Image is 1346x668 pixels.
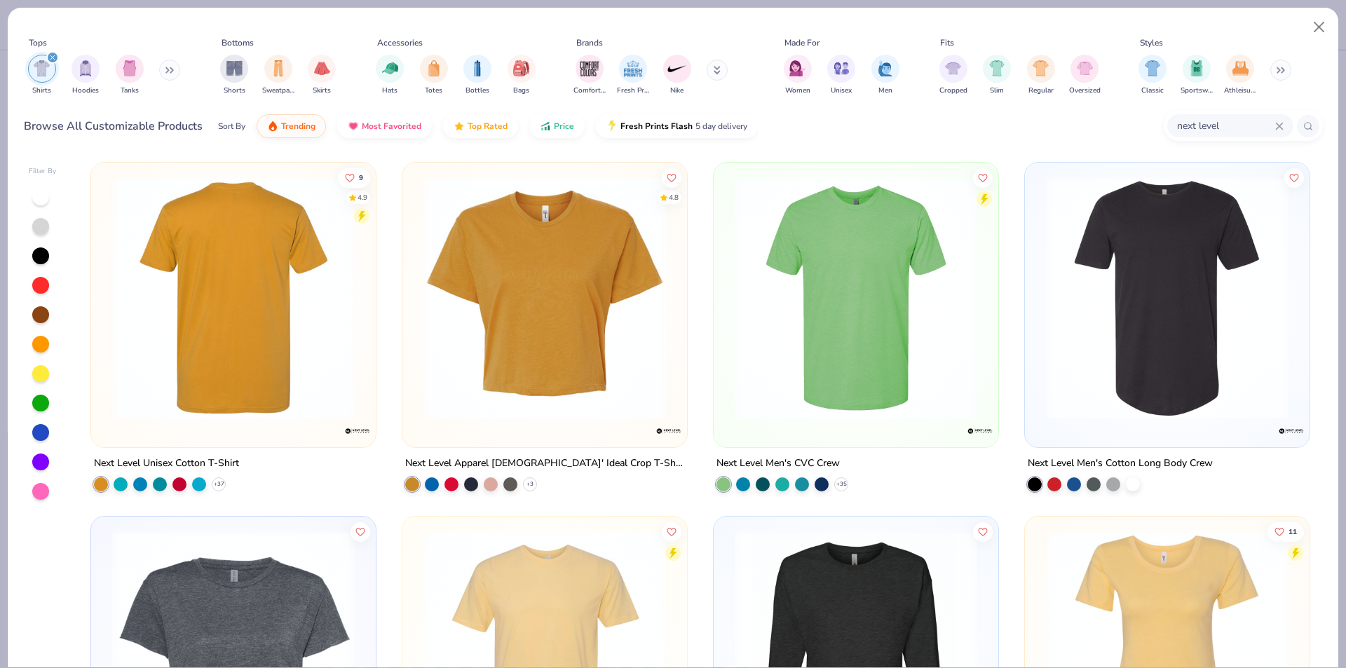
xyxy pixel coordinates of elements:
button: filter button [827,55,855,96]
div: 4.8 [669,192,679,203]
span: Totes [425,86,442,96]
span: Cropped [939,86,967,96]
span: Shorts [224,86,245,96]
button: filter button [617,55,649,96]
button: filter button [1138,55,1167,96]
div: Next Level Apparel [DEMOGRAPHIC_DATA]' Ideal Crop T-Shirt [405,455,684,472]
button: Like [351,522,371,541]
button: filter button [1181,55,1213,96]
img: most_fav.gif [348,121,359,132]
img: TopRated.gif [454,121,465,132]
span: 9 [360,174,364,181]
span: Skirts [313,86,331,96]
button: filter button [1027,55,1055,96]
img: trending.gif [267,121,278,132]
div: filter for Nike [663,55,691,96]
button: filter button [28,55,56,96]
button: filter button [663,55,691,96]
img: Tanks Image [122,60,137,76]
img: Men Image [878,60,893,76]
div: Next Level Unisex Cotton T-Shirt [94,455,239,472]
img: Bags Image [513,60,529,76]
div: filter for Shorts [220,55,248,96]
span: Men [878,86,892,96]
div: Bottoms [222,36,254,49]
span: + 3 [526,480,533,489]
button: filter button [220,55,248,96]
img: Shirts Image [34,60,50,76]
button: filter button [871,55,899,96]
div: 4.9 [358,192,368,203]
div: Fits [940,36,954,49]
div: filter for Shirts [28,55,56,96]
span: Price [554,121,574,132]
button: filter button [116,55,144,96]
img: Athleisure Image [1232,60,1249,76]
div: filter for Skirts [308,55,336,96]
span: Sportswear [1181,86,1213,96]
img: Regular Image [1033,60,1049,76]
img: Unisex Image [834,60,850,76]
div: filter for Men [871,55,899,96]
span: Fresh Prints Flash [620,121,693,132]
img: 6aced771-6937-42b8-a111-565b9475bb06 [728,177,984,419]
button: filter button [573,55,606,96]
span: Bags [513,86,529,96]
img: Next Level Apparel logo [1277,417,1305,445]
div: Next Level Men's Cotton Long Body Crew [1028,455,1213,472]
span: Athleisure [1224,86,1256,96]
button: Like [973,522,993,541]
button: filter button [784,55,812,96]
span: + 35 [836,480,846,489]
div: Made For [784,36,820,49]
img: Next Level Apparel logo [655,417,683,445]
span: Fresh Prints [617,86,649,96]
button: Like [973,168,993,187]
span: Hoodies [72,86,99,96]
button: filter button [376,55,404,96]
span: Unisex [831,86,852,96]
button: filter button [262,55,294,96]
button: Price [529,114,585,138]
img: Hoodies Image [78,60,93,76]
button: filter button [72,55,100,96]
span: Most Favorited [362,121,421,132]
div: filter for Oversized [1069,55,1101,96]
button: Like [339,168,371,187]
span: Top Rated [468,121,508,132]
div: Styles [1140,36,1163,49]
button: Like [662,522,681,541]
button: filter button [1069,55,1101,96]
img: Women Image [789,60,805,76]
button: filter button [463,55,491,96]
img: Hats Image [382,60,398,76]
div: Tops [29,36,47,49]
div: Browse All Customizable Products [24,118,203,135]
div: filter for Totes [420,55,448,96]
div: filter for Hats [376,55,404,96]
div: filter for Athleisure [1224,55,1256,96]
span: + 37 [214,480,224,489]
div: filter for Women [784,55,812,96]
img: Shorts Image [226,60,243,76]
button: Like [662,168,681,187]
div: filter for Bottles [463,55,491,96]
span: Oversized [1069,86,1101,96]
div: Next Level Men's CVC Crew [716,455,840,472]
span: Shirts [32,86,51,96]
div: filter for Comfort Colors [573,55,606,96]
img: Totes Image [426,60,442,76]
button: Top Rated [443,114,518,138]
span: Regular [1028,86,1054,96]
button: Most Favorited [337,114,432,138]
img: Oversized Image [1077,60,1093,76]
img: Next Level Apparel logo [344,417,372,445]
button: filter button [1224,55,1256,96]
img: Classic Image [1145,60,1161,76]
img: Slim Image [989,60,1005,76]
img: Bottles Image [470,60,485,76]
div: Filter By [29,166,57,177]
img: Comfort Colors Image [579,58,600,79]
button: Fresh Prints Flash5 day delivery [596,114,758,138]
img: Nike Image [667,58,688,79]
